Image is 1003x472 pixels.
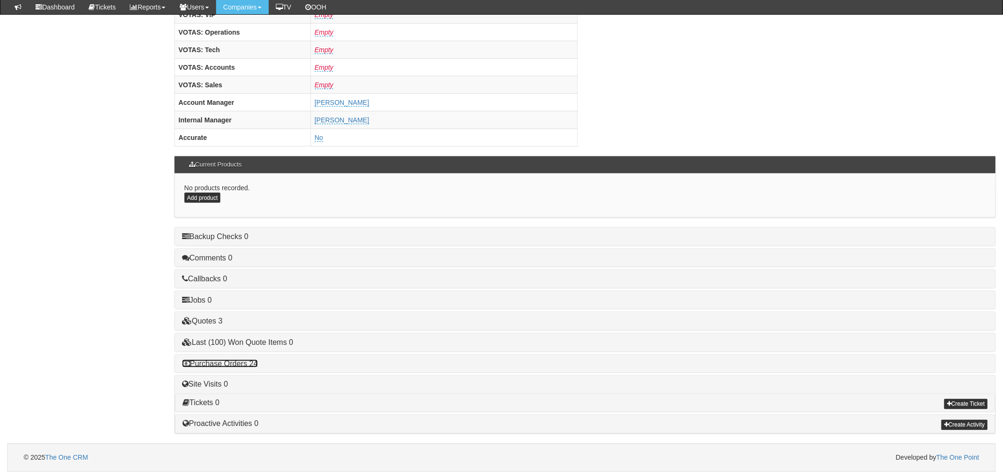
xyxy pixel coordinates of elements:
[182,380,228,389] a: Site Visits 0
[174,129,310,147] th: Accurate
[315,81,334,89] a: Empty
[182,420,259,428] a: Proactive Activities 0
[174,59,310,76] th: VOTAS: Accounts
[24,454,88,462] span: © 2025
[45,454,88,462] a: The One CRM
[941,420,988,430] a: Create Activity
[896,453,979,463] span: Developed by
[315,134,323,142] a: No
[174,41,310,59] th: VOTAS: Tech
[174,94,310,111] th: Account Manager
[182,296,212,304] a: Jobs 0
[315,116,369,124] a: [PERSON_NAME]
[182,275,228,283] a: Callbacks 0
[182,232,249,241] a: Backup Checks 0
[315,99,369,107] a: [PERSON_NAME]
[315,28,334,37] a: Empty
[315,64,334,72] a: Empty
[315,11,334,19] a: Empty
[315,46,334,54] a: Empty
[182,338,293,346] a: Last (100) Won Quote Items 0
[182,399,219,407] a: Tickets 0
[174,174,996,218] div: No products recorded.
[184,193,221,203] a: Add product
[174,111,310,129] th: Internal Manager
[182,254,233,262] a: Comments 0
[174,76,310,94] th: VOTAS: Sales
[174,24,310,41] th: VOTAS: Operations
[184,157,246,173] h3: Current Products
[182,360,258,368] a: Purchase Orders 24
[944,399,988,409] a: Create Ticket
[182,317,223,325] a: Quotes 3
[937,454,979,462] a: The One Point
[174,6,310,24] th: VOTAS: VIP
